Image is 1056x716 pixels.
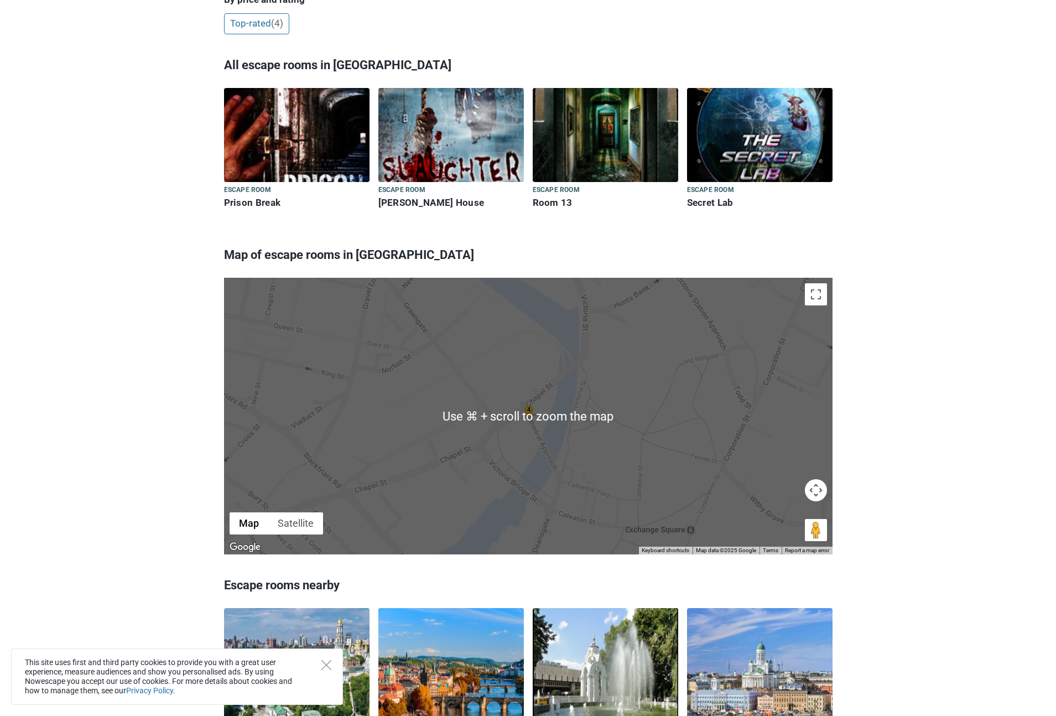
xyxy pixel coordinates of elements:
[224,184,271,196] span: Escape room
[268,512,323,535] button: Show satellite imagery
[533,184,580,196] span: Escape room
[378,197,524,209] h6: [PERSON_NAME] House
[687,184,734,196] span: Escape room
[224,51,833,80] h3: All escape rooms in [GEOGRAPHIC_DATA]
[227,540,263,554] a: Open this area in Google Maps (opens a new window)
[224,13,289,34] a: Top-rated(4)
[522,403,535,416] div: 4
[785,547,829,553] a: Report a map error
[378,184,425,196] span: Escape room
[805,283,827,305] button: Toggle fullscreen view
[533,88,678,182] img: Room 13
[696,547,756,553] span: Map data ©2025 Google
[687,88,833,211] a: Secret Lab Escape room Secret Lab
[533,197,678,209] h6: Room 13
[378,88,524,211] a: Slaughter House Escape room [PERSON_NAME] House
[11,648,343,705] div: This site uses first and third party cookies to provide you with a great user experience, measure...
[230,512,268,535] button: Show street map
[378,88,524,182] img: Slaughter House
[321,660,331,670] button: Close
[763,547,778,553] a: Terms (opens in new tab)
[224,197,370,209] h6: Prison Break
[224,88,370,211] a: Prison Break Escape room Prison Break
[271,18,283,29] span: (4)
[805,519,827,541] button: Drag Pegman onto the map to open Street View
[126,686,173,695] a: Privacy Policy
[642,547,689,554] button: Keyboard shortcuts
[687,197,833,209] h6: Secret Lab
[224,88,370,182] img: Prison Break
[227,540,263,554] img: Google
[524,405,538,418] img: map-view-ico-yellow.png
[687,88,833,182] img: Secret Lab
[224,571,833,600] h3: Escape rooms nearby
[533,88,678,211] a: Room 13 Escape room Room 13
[805,479,827,501] button: Map camera controls
[224,241,833,269] h3: Map of escape rooms in [GEOGRAPHIC_DATA]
